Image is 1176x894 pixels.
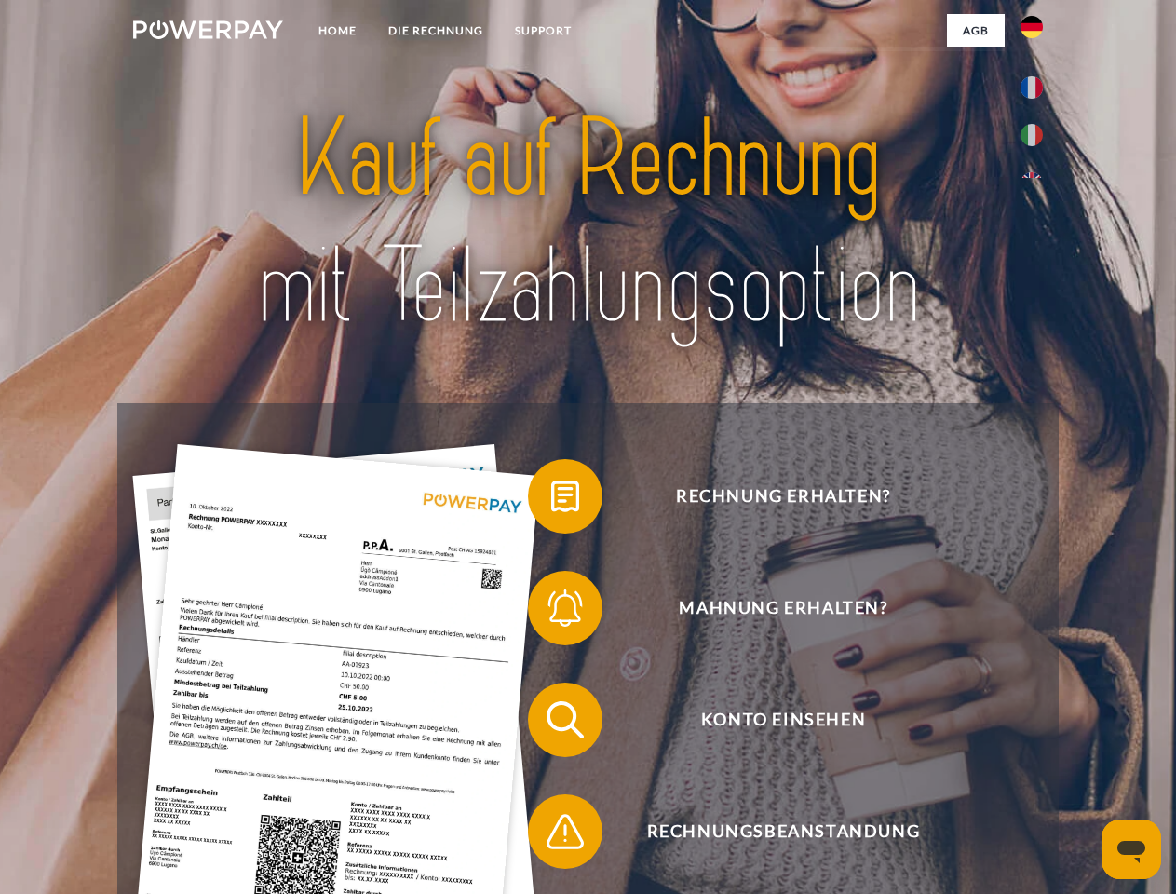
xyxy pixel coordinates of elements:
[1021,172,1043,195] img: en
[372,14,499,47] a: DIE RECHNUNG
[542,585,588,631] img: qb_bell.svg
[528,683,1012,757] button: Konto einsehen
[178,89,998,357] img: title-powerpay_de.svg
[542,808,588,855] img: qb_warning.svg
[555,794,1011,869] span: Rechnungsbeanstandung
[528,459,1012,534] button: Rechnung erhalten?
[133,20,283,39] img: logo-powerpay-white.svg
[303,14,372,47] a: Home
[528,794,1012,869] button: Rechnungsbeanstandung
[1021,16,1043,38] img: de
[947,14,1005,47] a: agb
[1021,76,1043,99] img: fr
[542,473,588,520] img: qb_bill.svg
[754,47,1005,80] a: AGB (Kauf auf Rechnung)
[542,697,588,743] img: qb_search.svg
[1102,819,1161,879] iframe: Schaltfläche zum Öffnen des Messaging-Fensters
[555,683,1011,757] span: Konto einsehen
[555,459,1011,534] span: Rechnung erhalten?
[1021,124,1043,146] img: it
[555,571,1011,645] span: Mahnung erhalten?
[528,571,1012,645] button: Mahnung erhalten?
[499,14,588,47] a: SUPPORT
